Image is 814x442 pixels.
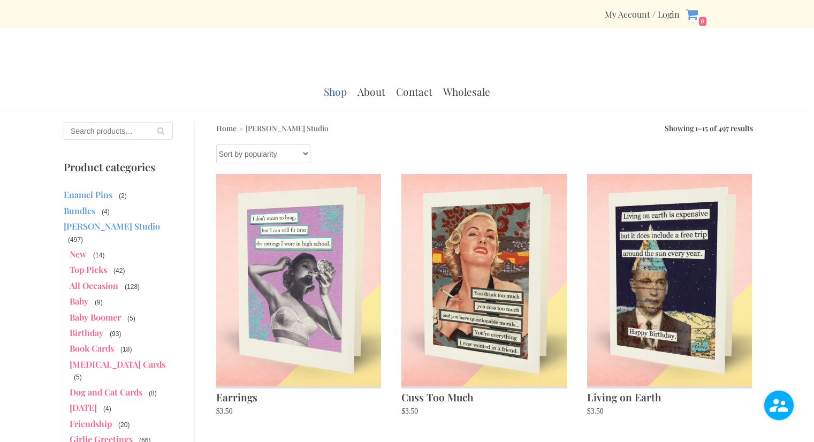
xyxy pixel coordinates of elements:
span: (5) [73,372,83,382]
span: » [237,123,246,133]
a: Birthday [70,327,103,338]
span: (4) [102,404,112,414]
a: New [70,248,87,260]
a: Enamel Pins [64,189,112,200]
span: (497) [67,235,84,245]
a: [PERSON_NAME] Studio [64,220,160,232]
div: Secondary Menu [605,9,680,20]
span: (128) [124,282,141,292]
button: Search [149,122,173,140]
span: (9) [94,298,104,307]
a: Bundles [64,205,95,216]
a: Top Picks [70,264,107,275]
a: Cuss Too Much $3.50 [401,174,567,417]
span: 0 [698,17,707,26]
a: Baby [70,295,88,307]
a: Baby Boomer [70,311,121,323]
a: Contact [396,85,432,98]
select: Shop order [216,144,310,163]
a: Living on Earth $3.50 [587,174,752,417]
span: (4) [101,207,111,217]
p: Showing 1–15 of 497 results [665,122,753,134]
bdi: 3.50 [216,407,233,415]
a: [MEDICAL_DATA] Cards [70,359,165,370]
span: (8) [148,388,158,398]
a: Dog and Cat Cards [70,386,142,398]
h2: Earrings [216,386,382,406]
span: (18) [119,345,133,354]
a: Friendship [70,418,112,429]
h2: Cuss Too Much [401,386,567,406]
a: My Account / Login [605,9,680,20]
a: Shop [324,85,347,98]
nav: Breadcrumb [216,122,329,134]
span: (93) [109,329,122,339]
span: $ [216,407,220,415]
p: Product categories [64,161,173,173]
div: Primary Menu [324,80,490,104]
a: [DATE] [70,402,97,413]
img: user.png [764,391,794,420]
span: (5) [126,314,136,323]
a: Book Cards [70,342,114,354]
a: Earrings $3.50 [216,174,382,417]
span: (14) [92,250,105,260]
bdi: 3.50 [587,407,604,415]
a: Home [216,123,237,133]
img: Cuss Too Much [401,174,567,386]
span: (42) [112,266,126,276]
input: Search products… [64,122,173,140]
a: Wholesale [443,85,490,98]
span: $ [401,407,405,415]
a: Mina Lee Studio [374,11,440,78]
span: $ [587,407,591,415]
span: (20) [117,420,131,430]
h2: Living on Earth [587,386,752,406]
a: About [357,85,385,98]
a: 0 [685,7,707,21]
bdi: 3.50 [401,407,418,415]
a: All Occasion [70,280,118,291]
img: Living on Earth [587,174,752,386]
span: (2) [118,191,128,201]
img: Earrings [216,174,382,386]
